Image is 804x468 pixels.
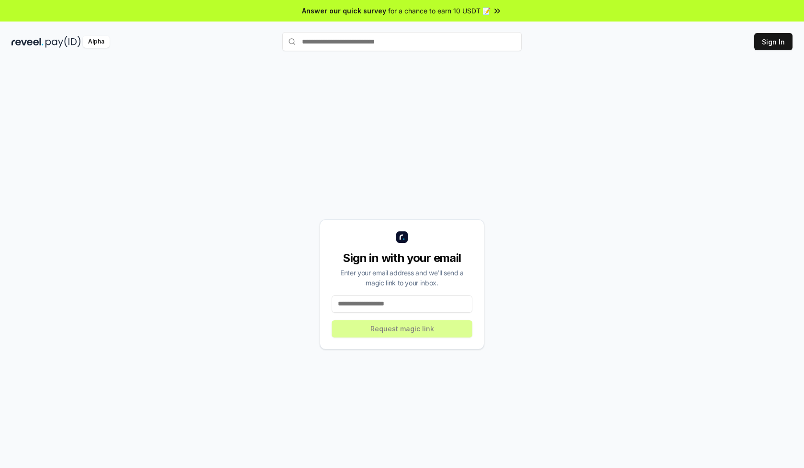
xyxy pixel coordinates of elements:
[332,250,472,266] div: Sign in with your email
[396,231,408,243] img: logo_small
[388,6,491,16] span: for a chance to earn 10 USDT 📝
[754,33,793,50] button: Sign In
[302,6,386,16] span: Answer our quick survey
[83,36,110,48] div: Alpha
[332,268,472,288] div: Enter your email address and we’ll send a magic link to your inbox.
[45,36,81,48] img: pay_id
[11,36,44,48] img: reveel_dark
